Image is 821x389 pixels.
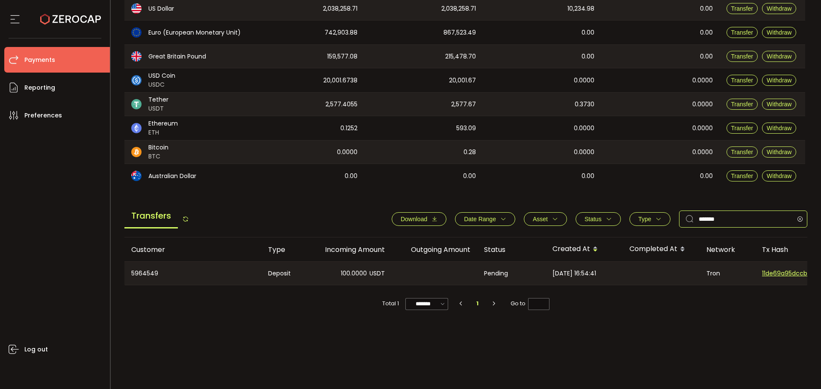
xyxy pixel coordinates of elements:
[327,52,357,61] span: 159,577.08
[692,76,713,85] span: 0.0000
[124,262,261,285] div: 5964549
[345,171,357,181] span: 0.00
[692,99,713,109] span: 0.0000
[567,4,594,14] span: 10,234.98
[726,170,758,181] button: Transfer
[124,245,261,254] div: Customer
[731,77,753,84] span: Transfer
[700,4,713,14] span: 0.00
[585,216,602,222] span: Status
[762,170,796,181] button: Withdraw
[767,149,791,155] span: Withdraw
[767,29,791,36] span: Withdraw
[726,3,758,14] button: Transfer
[524,212,567,226] button: Asset
[455,212,515,226] button: Date Range
[464,147,476,157] span: 0.28
[511,298,549,310] span: Go to
[762,75,796,86] button: Withdraw
[369,269,385,278] span: USDT
[148,95,168,104] span: Tether
[762,146,796,158] button: Withdraw
[148,128,178,137] span: ETH
[131,99,142,109] img: usdt_portfolio.svg
[700,28,713,38] span: 0.00
[325,99,357,109] span: 2,577.4055
[131,27,142,38] img: eur_portfolio.svg
[148,71,175,80] span: USD Coin
[767,77,791,84] span: Withdraw
[574,76,594,85] span: 0.0000
[148,172,196,181] span: Australian Dollar
[582,28,594,38] span: 0.00
[574,147,594,157] span: 0.0000
[392,245,477,254] div: Outgoing Amount
[731,149,753,155] span: Transfer
[726,27,758,38] button: Transfer
[392,212,446,226] button: Download
[700,52,713,61] span: 0.00
[767,101,791,108] span: Withdraw
[731,5,753,12] span: Transfer
[443,28,476,38] span: 867,523.49
[726,146,758,158] button: Transfer
[124,204,178,228] span: Transfers
[306,245,392,254] div: Incoming Amount
[762,123,796,134] button: Withdraw
[477,245,546,254] div: Status
[148,28,241,37] span: Euro (European Monetary Unit)
[131,3,142,14] img: usd_portfolio.svg
[148,80,175,89] span: USDC
[261,262,306,285] div: Deposit
[731,173,753,179] span: Transfer
[552,269,596,278] span: [DATE] 16:54:41
[762,99,796,110] button: Withdraw
[148,4,174,13] span: US Dollar
[323,76,357,85] span: 20,001.6738
[546,242,623,257] div: Created At
[337,147,357,157] span: 0.0000
[323,4,357,14] span: 2,038,258.71
[700,171,713,181] span: 0.00
[731,125,753,132] span: Transfer
[762,3,796,14] button: Withdraw
[731,53,753,60] span: Transfer
[463,171,476,181] span: 0.00
[148,52,206,61] span: Great Britain Pound
[451,99,476,109] span: 2,577.67
[623,242,700,257] div: Completed At
[726,51,758,62] button: Transfer
[767,173,791,179] span: Withdraw
[148,119,178,128] span: Ethereum
[470,298,485,310] li: 1
[484,269,508,278] span: Pending
[131,147,142,157] img: btc_portfolio.svg
[767,5,791,12] span: Withdraw
[692,147,713,157] span: 0.0000
[24,109,62,122] span: Preferences
[726,99,758,110] button: Transfer
[24,343,48,356] span: Log out
[700,262,755,285] div: Tron
[148,152,168,161] span: BTC
[131,51,142,61] img: gbp_portfolio.svg
[148,104,168,113] span: USDT
[131,171,142,181] img: aud_portfolio.svg
[340,123,357,133] span: 0.1252
[731,101,753,108] span: Transfer
[24,82,55,94] span: Reporting
[767,53,791,60] span: Withdraw
[726,123,758,134] button: Transfer
[778,348,821,389] iframe: Chat Widget
[401,216,427,222] span: Download
[441,4,476,14] span: 2,038,258.71
[700,245,755,254] div: Network
[325,28,357,38] span: 742,903.88
[582,52,594,61] span: 0.00
[261,245,306,254] div: Type
[131,75,142,85] img: usdc_portfolio.svg
[445,52,476,61] span: 215,478.70
[762,27,796,38] button: Withdraw
[582,171,594,181] span: 0.00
